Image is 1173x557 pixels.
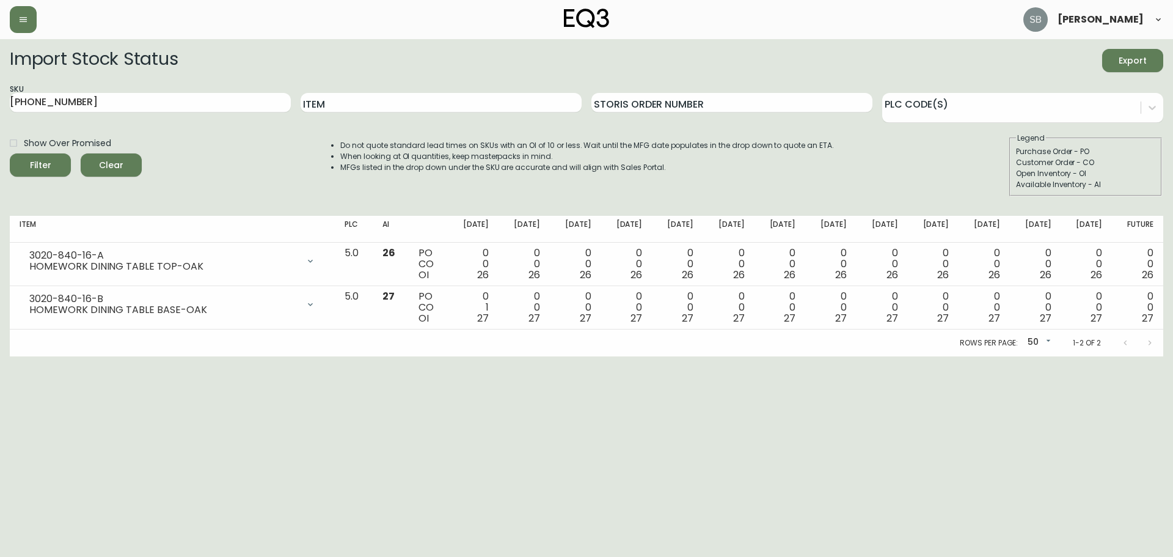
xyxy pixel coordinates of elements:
[1061,216,1113,243] th: [DATE]
[1020,248,1051,281] div: 0 0
[611,291,643,324] div: 0 0
[611,248,643,281] div: 0 0
[448,216,499,243] th: [DATE]
[784,311,795,325] span: 27
[30,158,51,173] div: Filter
[968,248,1000,281] div: 0 0
[1016,179,1155,190] div: Available Inventory - AI
[662,291,693,324] div: 0 0
[1073,338,1101,349] p: 1-2 of 2
[458,291,489,324] div: 0 1
[29,261,298,272] div: HOMEWORK DINING TABLE TOP-OAK
[560,291,591,324] div: 0 0
[1071,291,1103,324] div: 0 0
[805,216,857,243] th: [DATE]
[29,304,298,315] div: HOMEWORK DINING TABLE BASE-OAK
[1058,15,1144,24] span: [PERSON_NAME]
[90,158,132,173] span: Clear
[918,248,949,281] div: 0 0
[499,216,550,243] th: [DATE]
[418,311,429,325] span: OI
[29,293,298,304] div: 3020-840-16-B
[81,153,142,177] button: Clear
[713,248,745,281] div: 0 0
[335,216,372,243] th: PLC
[764,291,796,324] div: 0 0
[340,140,834,151] li: Do not quote standard lead times on SKUs with an OI of 10 or less. Wait until the MFG date popula...
[418,291,438,324] div: PO CO
[10,216,335,243] th: Item
[382,246,395,260] span: 26
[335,243,372,286] td: 5.0
[682,311,693,325] span: 27
[630,268,642,282] span: 26
[733,268,745,282] span: 26
[662,248,693,281] div: 0 0
[918,291,949,324] div: 0 0
[1112,216,1163,243] th: Future
[908,216,959,243] th: [DATE]
[1020,291,1051,324] div: 0 0
[937,268,949,282] span: 26
[29,250,298,261] div: 3020-840-16-A
[1142,311,1153,325] span: 27
[418,248,438,281] div: PO CO
[1023,7,1048,32] img: 9d441cf7d49ccab74e0d560c7564bcc8
[1010,216,1061,243] th: [DATE]
[382,289,395,303] span: 27
[477,311,489,325] span: 27
[1040,311,1051,325] span: 27
[968,291,1000,324] div: 0 0
[857,216,908,243] th: [DATE]
[508,248,540,281] div: 0 0
[550,216,601,243] th: [DATE]
[10,49,178,72] h2: Import Stock Status
[764,248,796,281] div: 0 0
[866,248,898,281] div: 0 0
[418,268,429,282] span: OI
[835,268,847,282] span: 26
[580,311,591,325] span: 27
[988,268,1000,282] span: 26
[508,291,540,324] div: 0 0
[340,162,834,173] li: MFGs listed in the drop down under the SKU are accurate and will align with Sales Portal.
[20,248,325,275] div: 3020-840-16-AHOMEWORK DINING TABLE TOP-OAK
[1016,133,1046,144] legend: Legend
[713,291,745,324] div: 0 0
[988,311,1000,325] span: 27
[835,311,847,325] span: 27
[601,216,652,243] th: [DATE]
[560,248,591,281] div: 0 0
[1142,268,1153,282] span: 26
[1091,311,1102,325] span: 27
[815,248,847,281] div: 0 0
[1016,146,1155,157] div: Purchase Order - PO
[866,291,898,324] div: 0 0
[10,153,71,177] button: Filter
[1016,157,1155,168] div: Customer Order - CO
[703,216,755,243] th: [DATE]
[580,268,591,282] span: 26
[1071,248,1103,281] div: 0 0
[630,311,642,325] span: 27
[335,286,372,330] td: 5.0
[886,268,898,282] span: 26
[1023,333,1053,353] div: 50
[528,311,540,325] span: 27
[652,216,703,243] th: [DATE]
[564,9,609,28] img: logo
[24,137,111,150] span: Show Over Promised
[733,311,745,325] span: 27
[815,291,847,324] div: 0 0
[1016,168,1155,179] div: Open Inventory - OI
[886,311,898,325] span: 27
[340,151,834,162] li: When looking at OI quantities, keep masterpacks in mind.
[528,268,540,282] span: 26
[1091,268,1102,282] span: 26
[784,268,795,282] span: 26
[373,216,409,243] th: AI
[682,268,693,282] span: 26
[1122,291,1153,324] div: 0 0
[960,338,1018,349] p: Rows per page:
[1102,49,1163,72] button: Export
